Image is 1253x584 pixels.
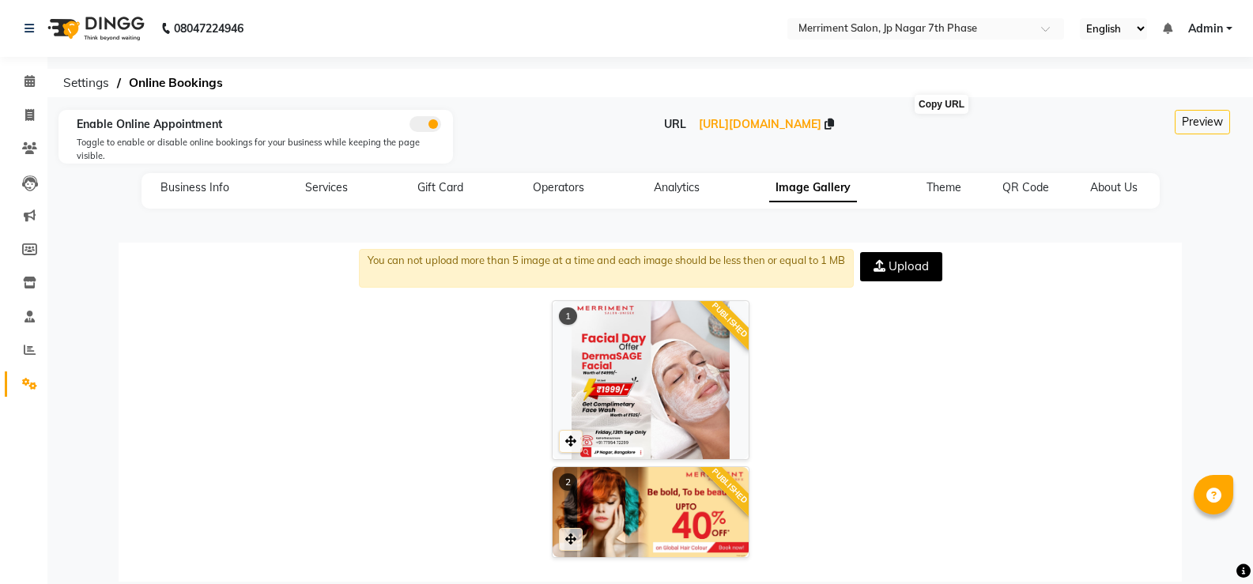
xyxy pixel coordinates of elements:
div: 2 [559,473,577,491]
span: QR Code [1002,180,1049,194]
span: Settings [55,69,117,97]
span: Admin [1188,21,1223,37]
span: Image Gallery [769,174,857,202]
div: Toggle to enable or disable online bookings for your business while keeping the page visible. [77,136,441,162]
div: Enable Online Appointment [77,116,441,133]
img: logo [40,6,149,51]
b: 08047224946 [174,6,243,51]
div: Copy URL [915,95,968,114]
span: Business Info [160,180,229,194]
div: 1 [559,307,577,325]
span: PUBLISHED [696,452,763,519]
span: About Us [1090,180,1138,194]
span: Theme [927,180,961,194]
span: Services [305,180,348,194]
span: Online Bookings [121,69,231,97]
button: Preview [1175,110,1230,134]
span: PUBLISHED [696,286,763,353]
span: Gift Card [417,180,463,194]
span: Upload [889,258,929,273]
span: Operators [533,180,584,194]
span: Analytics [654,180,700,194]
span: [URL][DOMAIN_NAME] [699,117,821,131]
span: URL [664,117,686,131]
div: You can not upload more than 5 image at a time and each image should be less then or equal to 1 MB [359,249,854,288]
